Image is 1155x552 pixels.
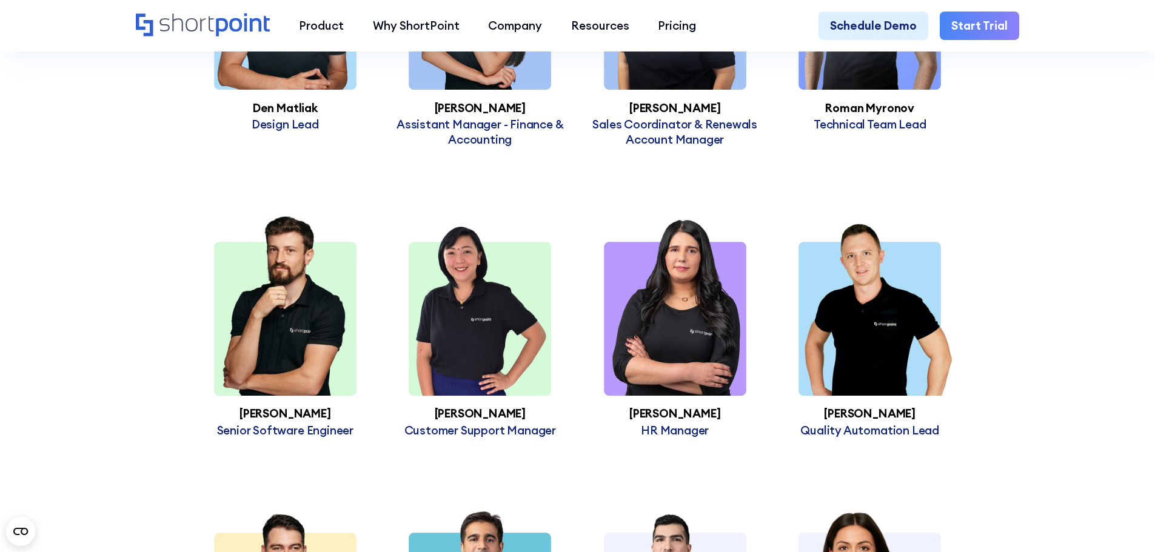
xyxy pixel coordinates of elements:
h3: [PERSON_NAME] [188,407,383,420]
iframe: Chat Widget [1094,494,1155,552]
p: Design Lead [188,117,383,132]
h3: [PERSON_NAME] [772,407,967,420]
p: Sales Coordinator & Renewals Account Manager [578,117,772,147]
div: Company [488,17,542,35]
a: Pricing [644,12,711,41]
a: Home [136,13,270,38]
a: Schedule Demo [819,12,928,41]
p: Senior Software Engineer [188,423,383,438]
h3: [PERSON_NAME] [383,407,577,420]
p: Technical Team Lead [772,117,967,132]
a: Why ShortPoint [358,12,474,41]
p: Assistant Manager - Finance & Accounting [383,117,577,147]
div: Why ShortPoint [373,17,460,35]
button: Open CMP widget [6,517,35,546]
a: Product [284,12,358,41]
h3: [PERSON_NAME] [578,102,772,115]
div: Pricing [658,17,696,35]
a: Company [474,12,557,41]
h3: [PERSON_NAME] [578,407,772,420]
h3: Den Matliak [188,102,383,115]
p: Quality Automation Lead [772,423,967,438]
a: Start Trial [940,12,1019,41]
p: HR Manager [578,423,772,438]
a: Resources [557,12,644,41]
p: Customer Support Manager [383,423,577,438]
h3: [PERSON_NAME] [383,102,577,115]
div: Resources [571,17,629,35]
div: Product [299,17,344,35]
h3: Roman Myronov [772,102,967,115]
